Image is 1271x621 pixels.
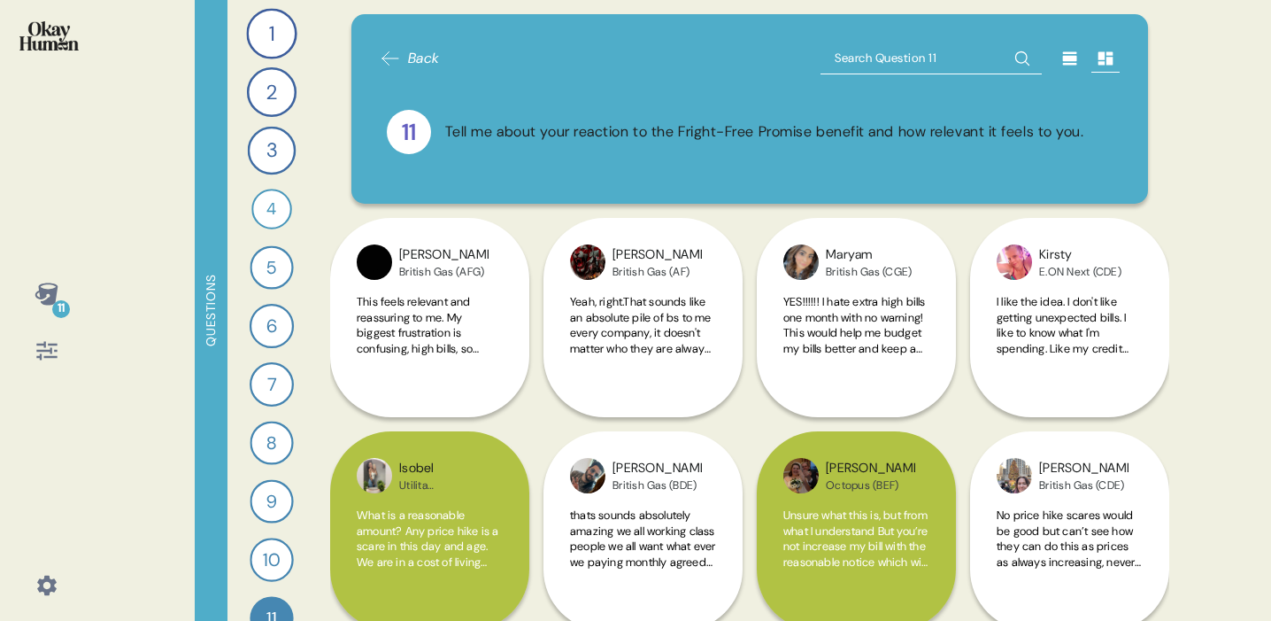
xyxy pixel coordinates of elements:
[1039,265,1121,279] div: E.ON Next (CDE)
[250,538,293,581] div: 10
[997,294,1140,433] span: I like the idea. I don't like getting unexpected bills. I like to know what I'm spending. Like my...
[250,304,294,348] div: 6
[52,300,70,318] div: 11
[783,245,819,280] img: profilepic_24483260541305235.jpg
[250,362,294,407] div: 7
[783,508,928,616] span: Unsure what this is, but from what I understand But you’re not increase my bill with the reasonab...
[246,8,297,58] div: 1
[826,478,915,493] div: Octopus (BEF)
[997,245,1032,280] img: profilepic_24212828651743953.jpg
[1039,245,1121,265] div: Kirsty
[570,294,712,464] span: Yeah, right.That sounds like an absolute pile of bs to me every company, it doesn't matter who th...
[826,245,912,265] div: Maryam
[570,458,605,493] img: profilepic_31394244343500097.jpg
[248,127,297,175] div: 3
[826,459,915,478] div: [PERSON_NAME]
[357,458,392,493] img: profilepic_24298624706458262.jpg
[357,245,392,280] img: profilepic_9616415298461273.jpg
[997,458,1032,493] img: profilepic_24801957302723729.jpg
[408,48,440,69] span: Back
[251,189,292,229] div: 4
[387,110,431,154] div: 11
[1039,478,1128,493] div: British Gas (CDE)
[1039,459,1128,478] div: [PERSON_NAME]
[612,265,702,279] div: British Gas (AF)
[783,294,926,449] span: YES!!!!!! I hate extra high bills one month with no warning! This would help me budget my bills b...
[250,245,293,289] div: 5
[399,245,489,265] div: [PERSON_NAME]
[612,245,702,265] div: [PERSON_NAME]
[783,458,819,493] img: profilepic_24839280652346615.jpg
[826,265,912,279] div: British Gas (CGE)
[612,459,702,478] div: [PERSON_NAME]
[445,121,1084,144] div: Tell me about your reaction to the Fright-Free Promise benefit and how relevant it feels to you.
[247,67,297,117] div: 2
[250,421,293,464] div: 8
[19,21,79,50] img: okayhuman.3b1b6348.png
[399,478,489,493] div: Utilita ([PERSON_NAME])
[612,478,702,493] div: British Gas (BDE)
[250,479,293,523] div: 9
[399,265,489,279] div: British Gas (AFG)
[357,294,500,480] span: This feels relevant and reassuring to me. My biggest frustration is confusing, high bills, so kno...
[820,43,1042,74] input: Search Question 11
[997,508,1141,616] span: No price hike scares would be good but can’t see how they can do this as prices as always increas...
[570,245,605,280] img: profilepic_24128656310089505.jpg
[399,459,489,478] div: Isobel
